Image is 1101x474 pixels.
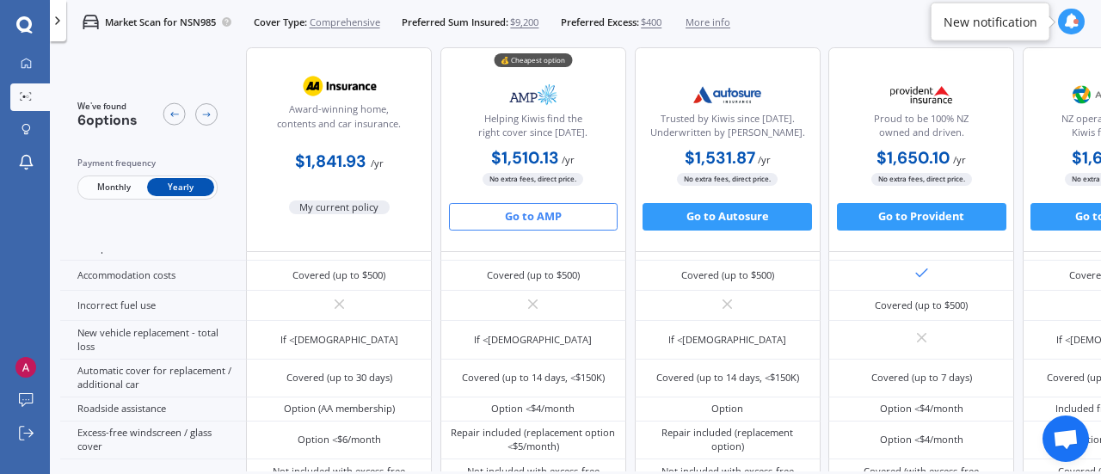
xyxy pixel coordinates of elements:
div: Option <$4/month [880,433,963,446]
span: / yr [953,153,966,166]
div: Repair included (replacement option <$5/month) [451,426,616,453]
img: Autosure.webp [682,78,773,113]
span: $400 [641,15,661,29]
div: Covered (up to 14 days, <$150K) [462,371,605,385]
div: 💰 Cheapest option [494,54,572,68]
span: Preferred Excess: [561,15,639,29]
div: If <[DEMOGRAPHIC_DATA] [474,333,592,347]
span: We've found [77,101,138,113]
span: Yearly [147,179,214,197]
div: Repair included (replacement option) [645,426,810,453]
b: $1,650.10 [876,147,950,169]
button: Go to Autosure [643,203,812,231]
div: Award-winning home, contents and car insurance. [258,102,420,137]
div: Option <$4/month [880,402,963,416]
div: Option <$6/month [298,433,381,446]
span: Cover Type: [254,15,307,29]
div: Trusted by Kiwis since [DATE]. Underwritten by [PERSON_NAME]. [646,112,808,146]
div: New vehicle replacement - total loss [60,321,246,359]
div: Excess-free windscreen / glass cover [60,422,246,459]
span: $9,200 [510,15,538,29]
a: Open chat [1043,416,1089,462]
b: $1,841.93 [295,151,366,172]
div: New notification [944,13,1037,30]
span: My current policy [289,200,391,214]
img: AA.webp [294,69,385,103]
div: Covered (up to $500) [487,268,580,282]
div: Option [711,402,743,416]
span: / yr [371,157,384,169]
div: Payment frequency [77,157,218,170]
span: / yr [562,153,575,166]
div: Covered (up to $500) [292,268,385,282]
div: Covered (up to 14 days, <$150K) [656,371,799,385]
img: AMP.webp [488,78,579,113]
div: Covered (up to 30 days) [286,371,392,385]
img: ACg8ocKzqnAFclrY2ydnk4A-E7qZRAKnbuPbT4NVyEE3xnskp95PFA=s96-c [15,357,36,378]
p: Market Scan for NSN985 [105,15,216,29]
span: More info [686,15,730,29]
span: No extra fees, direct price. [677,173,778,186]
div: Covered (up to 7 days) [871,371,972,385]
span: / yr [758,153,771,166]
span: 6 options [77,111,138,129]
span: Preferred Sum Insured: [402,15,508,29]
img: Provident.png [876,78,967,113]
div: If <[DEMOGRAPHIC_DATA] [668,333,786,347]
span: Monthly [80,179,147,197]
div: Option (AA membership) [284,402,395,416]
div: If <[DEMOGRAPHIC_DATA] [280,333,398,347]
span: No extra fees, direct price. [871,173,972,186]
div: Automatic cover for replacement / additional car [60,360,246,397]
div: Accommodation costs [60,261,246,291]
span: Comprehensive [310,15,380,29]
div: Proud to be 100% NZ owned and driven. [840,112,1002,146]
div: Option <$4/month [491,402,575,416]
div: Covered (up to $500) [681,268,774,282]
button: Go to AMP [449,203,618,231]
div: Covered (up to $500) [875,299,968,312]
span: No extra fees, direct price. [483,173,583,186]
div: Incorrect fuel use [60,291,246,321]
b: $1,510.13 [491,147,559,169]
b: $1,531.87 [685,147,755,169]
button: Go to Provident [837,203,1006,231]
img: car.f15378c7a67c060ca3f3.svg [83,14,99,30]
div: Roadside assistance [60,397,246,422]
div: Helping Kiwis find the right cover since [DATE]. [452,112,614,146]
